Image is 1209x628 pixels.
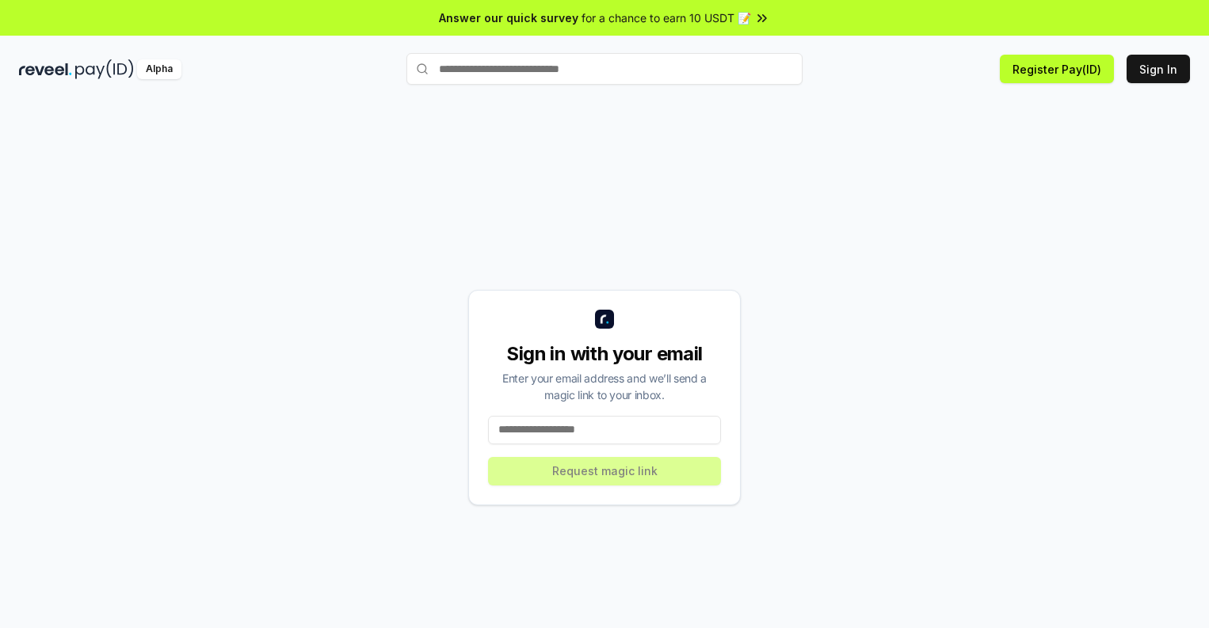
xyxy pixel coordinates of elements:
span: Answer our quick survey [439,10,578,26]
span: for a chance to earn 10 USDT 📝 [582,10,751,26]
div: Sign in with your email [488,341,721,367]
div: Enter your email address and we’ll send a magic link to your inbox. [488,370,721,403]
img: pay_id [75,59,134,79]
button: Register Pay(ID) [1000,55,1114,83]
img: reveel_dark [19,59,72,79]
img: logo_small [595,310,614,329]
button: Sign In [1127,55,1190,83]
div: Alpha [137,59,181,79]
